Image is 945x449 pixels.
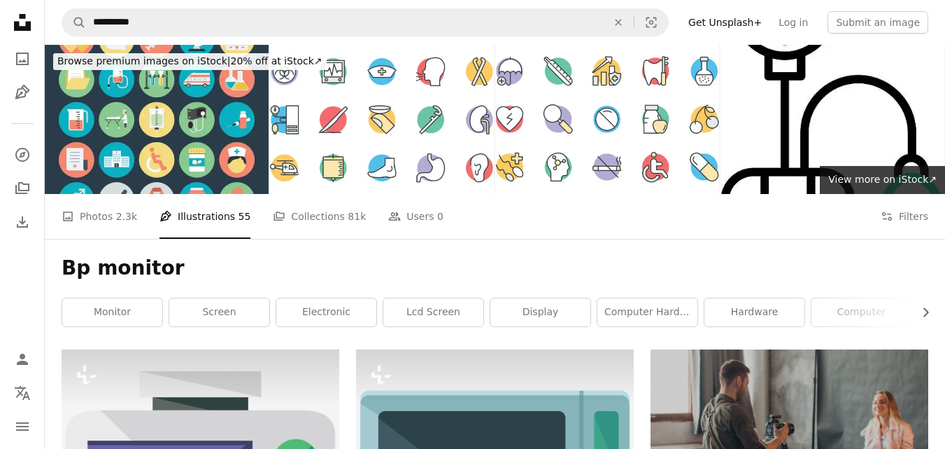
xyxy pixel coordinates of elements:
button: Search Unsplash [62,9,86,36]
span: 20% off at iStock ↗ [57,55,322,67]
button: Language [8,379,36,407]
button: Menu [8,413,36,441]
a: Download History [8,208,36,236]
a: Home — Unsplash [8,8,36,39]
a: Log in / Sign up [8,345,36,373]
button: Visual search [634,9,668,36]
a: computer [811,298,911,326]
a: screen [169,298,269,326]
a: Log in [770,11,816,34]
a: Collections 81k [273,194,366,239]
a: Photos [8,45,36,73]
span: 0 [437,209,443,224]
a: hardware [704,298,804,326]
img: Medical and Health Cool Vector Icons 9 [495,45,719,194]
img: Medical Colored Vector Icons 1 [45,45,269,194]
span: View more on iStock ↗ [828,174,937,185]
a: Photos 2.3k [62,194,137,239]
button: Submit an image [827,11,928,34]
a: Users 0 [388,194,443,239]
a: electronic [276,298,376,326]
span: 2.3k [116,209,137,224]
button: Filters [881,194,928,239]
a: computer hardware [597,298,697,326]
button: scroll list to the right [913,298,928,326]
a: Get Unsplash+ [680,11,770,34]
a: Browse premium images on iStock|20% off at iStock↗ [45,45,335,78]
button: Clear [603,9,634,36]
a: display [490,298,590,326]
form: Find visuals sitewide [62,8,669,36]
img: Medical and Health Cool Vector Icons 6 [270,45,494,194]
a: View more on iStock↗ [820,166,945,194]
a: Collections [8,174,36,202]
img: Blood Pressure Meter New Icon Design Creative [720,45,944,194]
a: Explore [8,141,36,169]
h1: Bp monitor [62,256,928,281]
a: Illustrations [8,78,36,106]
a: monitor [62,298,162,326]
span: Browse premium images on iStock | [57,55,230,67]
span: 81k [348,209,366,224]
a: lcd screen [383,298,483,326]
